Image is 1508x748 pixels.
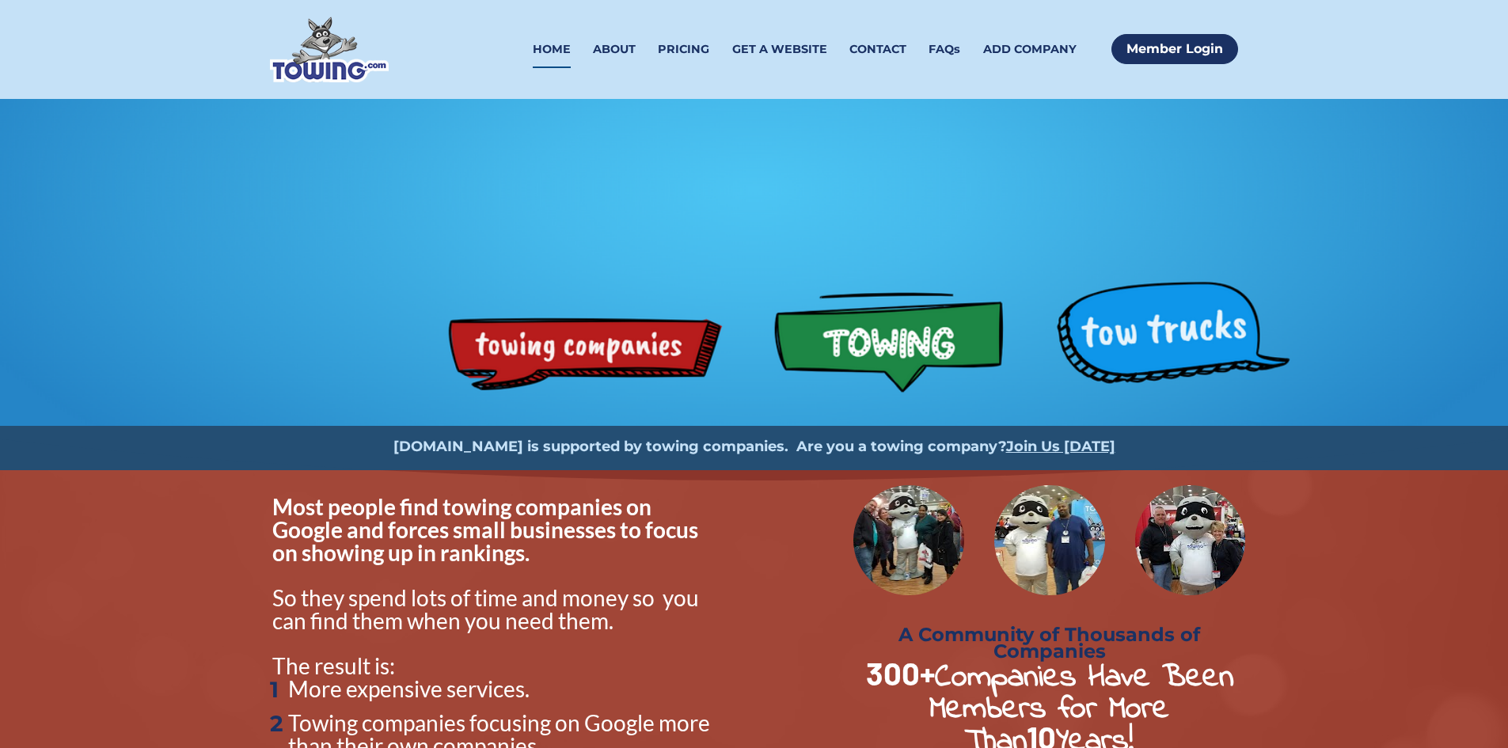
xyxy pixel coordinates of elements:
[533,31,571,68] a: HOME
[1006,438,1115,455] a: Join Us [DATE]
[732,31,827,68] a: GET A WEBSITE
[658,31,709,68] a: PRICING
[393,438,1006,455] strong: [DOMAIN_NAME] is supported by towing companies. Are you a towing company?
[270,17,389,82] img: Towing.com Logo
[983,31,1077,68] a: ADD COMPANY
[849,31,906,68] a: CONTACT
[866,654,935,692] strong: 300+
[272,493,702,566] span: Most people find towing companies on Google and forces small businesses to focus on showing up in...
[272,652,395,679] span: The result is:
[935,655,1233,701] strong: Companies Have Been
[272,584,703,634] span: So they spend lots of time and money so you can find them when you need them.
[1111,34,1238,64] a: Member Login
[288,675,530,702] span: More expensive services.
[929,31,960,68] a: FAQs
[593,31,636,68] a: ABOUT
[1437,685,1508,748] iframe: Conversations
[898,623,1206,663] strong: A Community of Thousands of Companies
